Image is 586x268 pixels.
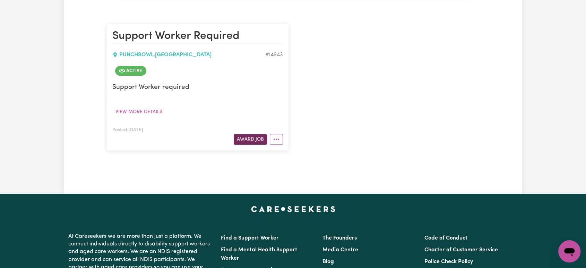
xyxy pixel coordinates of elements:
[424,247,498,253] a: Charter of Customer Service
[234,134,267,145] button: Award Job
[424,259,473,265] a: Police Check Policy
[265,51,283,59] div: Job ID #14943
[424,235,467,241] a: Code of Conduct
[322,235,357,241] a: The Founders
[115,66,146,76] span: Job is active
[112,107,165,117] button: View more details
[558,240,580,262] iframe: Button to launch messaging window
[112,83,283,93] p: Support Worker required
[112,128,143,132] span: Posted: [DATE]
[322,247,358,253] a: Media Centre
[112,30,283,43] h2: Support Worker Required
[251,206,335,212] a: Careseekers home page
[221,247,297,261] a: Find a Mental Health Support Worker
[322,259,334,265] a: Blog
[270,134,283,145] button: More options
[221,235,279,241] a: Find a Support Worker
[112,51,265,59] div: PUNCHBOWL , [GEOGRAPHIC_DATA]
